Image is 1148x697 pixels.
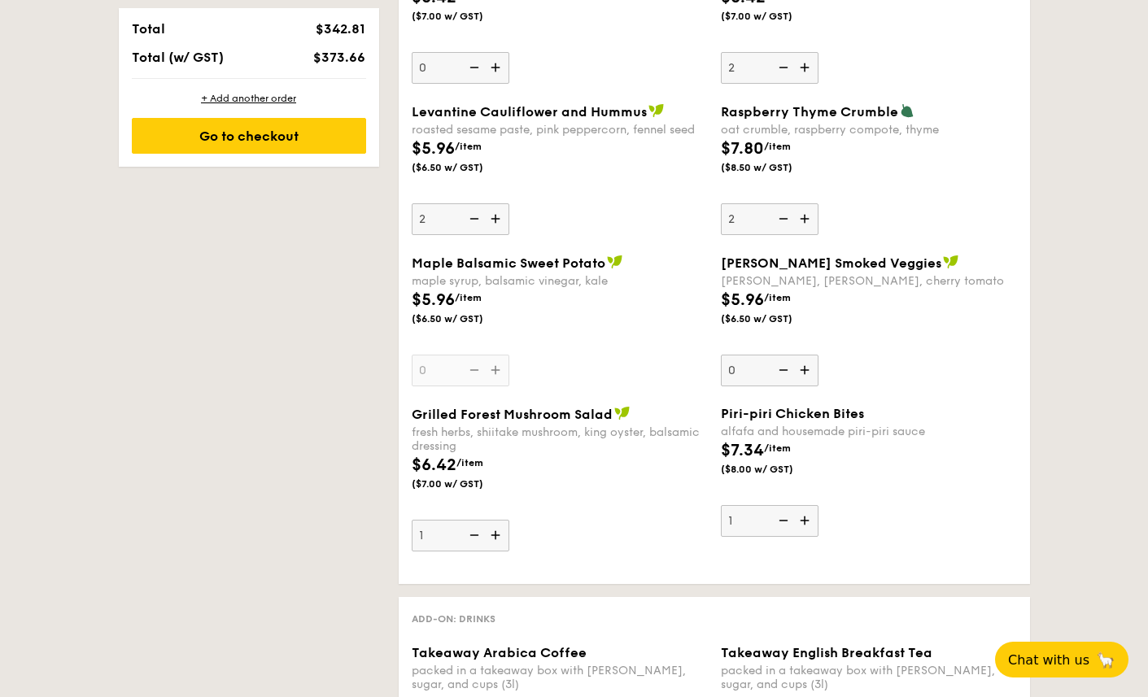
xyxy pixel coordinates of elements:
[461,203,485,234] img: icon-reduce.1d2dbef1.svg
[721,52,818,84] input: Matcha White Chocolate Croissantspremium kyoto green powder, white chocolate$6.42/item($7.00 w/ GST)
[461,52,485,83] img: icon-reduce.1d2dbef1.svg
[313,50,365,65] span: $373.66
[412,161,522,174] span: ($6.50 w/ GST)
[412,520,509,551] input: Grilled Forest Mushroom Saladfresh herbs, shiitake mushroom, king oyster, balsamic dressing$6.42/...
[485,520,509,551] img: icon-add.58712e84.svg
[485,203,509,234] img: icon-add.58712e84.svg
[412,613,495,625] span: Add-on: Drinks
[721,664,1017,691] div: packed in a takeaway box with [PERSON_NAME], sugar, and cups (3l)
[721,104,898,120] span: Raspberry Thyme Crumble
[132,118,366,154] div: Go to checkout
[721,139,764,159] span: $7.80
[316,21,365,37] span: $342.81
[721,406,864,421] span: Piri-piri Chicken Bites
[412,455,456,475] span: $6.42
[721,161,832,174] span: ($8.50 w/ GST)
[132,92,366,105] div: + Add another order
[412,645,587,660] span: Takeaway Arabica Coffee
[770,505,794,536] img: icon-reduce.1d2dbef1.svg
[412,425,708,453] div: fresh herbs, shiitake mushroom, king oyster, balsamic dressing
[721,355,818,386] input: [PERSON_NAME] Smoked Veggies[PERSON_NAME], [PERSON_NAME], cherry tomato$5.96/item($6.50 w/ GST)
[648,103,665,118] img: icon-vegan.f8ff3823.svg
[794,203,818,234] img: icon-add.58712e84.svg
[721,10,832,23] span: ($7.00 w/ GST)
[607,255,623,269] img: icon-vegan.f8ff3823.svg
[461,520,485,551] img: icon-reduce.1d2dbef1.svg
[721,463,832,476] span: ($8.00 w/ GST)
[132,50,224,65] span: Total (w/ GST)
[412,274,708,288] div: maple syrup, balsamic vinegar, kale
[412,123,708,137] div: roasted sesame paste, pink peppercorn, fennel seed
[764,292,791,303] span: /item
[412,407,613,422] span: Grilled Forest Mushroom Salad
[721,645,932,660] span: Takeaway English Breakfast Tea
[721,274,1017,288] div: [PERSON_NAME], [PERSON_NAME], cherry tomato
[900,103,914,118] img: icon-vegetarian.fe4039eb.svg
[721,505,818,537] input: Piri-piri Chicken Bitesalfafa and housemade piri-piri sauce$7.34/item($8.00 w/ GST)
[721,290,764,310] span: $5.96
[132,21,165,37] span: Total
[485,52,509,83] img: icon-add.58712e84.svg
[721,441,764,460] span: $7.34
[412,477,522,490] span: ($7.00 w/ GST)
[995,642,1128,677] button: Chat with us🦙
[614,406,631,420] img: icon-vegan.f8ff3823.svg
[943,255,959,269] img: icon-vegan.f8ff3823.svg
[721,203,818,235] input: Raspberry Thyme Crumbleoat crumble, raspberry compote, thyme$7.80/item($8.50 w/ GST)
[770,355,794,386] img: icon-reduce.1d2dbef1.svg
[721,255,941,271] span: [PERSON_NAME] Smoked Veggies
[770,203,794,234] img: icon-reduce.1d2dbef1.svg
[794,355,818,386] img: icon-add.58712e84.svg
[456,457,483,468] span: /item
[412,52,509,84] input: Greek Yoghurt Granola Cupnutrient rich greek yogurt, crafted crunchy granola$6.42/item($7.00 w/ GST)
[794,505,818,536] img: icon-add.58712e84.svg
[455,141,482,152] span: /item
[1096,651,1115,669] span: 🦙
[412,203,509,235] input: Levantine Cauliflower and Hummusroasted sesame paste, pink peppercorn, fennel seed$5.96/item($6.5...
[412,312,522,325] span: ($6.50 w/ GST)
[412,10,522,23] span: ($7.00 w/ GST)
[721,312,832,325] span: ($6.50 w/ GST)
[412,290,455,310] span: $5.96
[721,123,1017,137] div: oat crumble, raspberry compote, thyme
[1008,652,1089,668] span: Chat with us
[794,52,818,83] img: icon-add.58712e84.svg
[455,292,482,303] span: /item
[770,52,794,83] img: icon-reduce.1d2dbef1.svg
[412,664,708,691] div: packed in a takeaway box with [PERSON_NAME], sugar, and cups (3l)
[412,104,647,120] span: Levantine Cauliflower and Hummus
[764,442,791,454] span: /item
[412,139,455,159] span: $5.96
[764,141,791,152] span: /item
[721,425,1017,438] div: alfafa and housemade piri-piri sauce
[412,255,605,271] span: Maple Balsamic Sweet Potato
